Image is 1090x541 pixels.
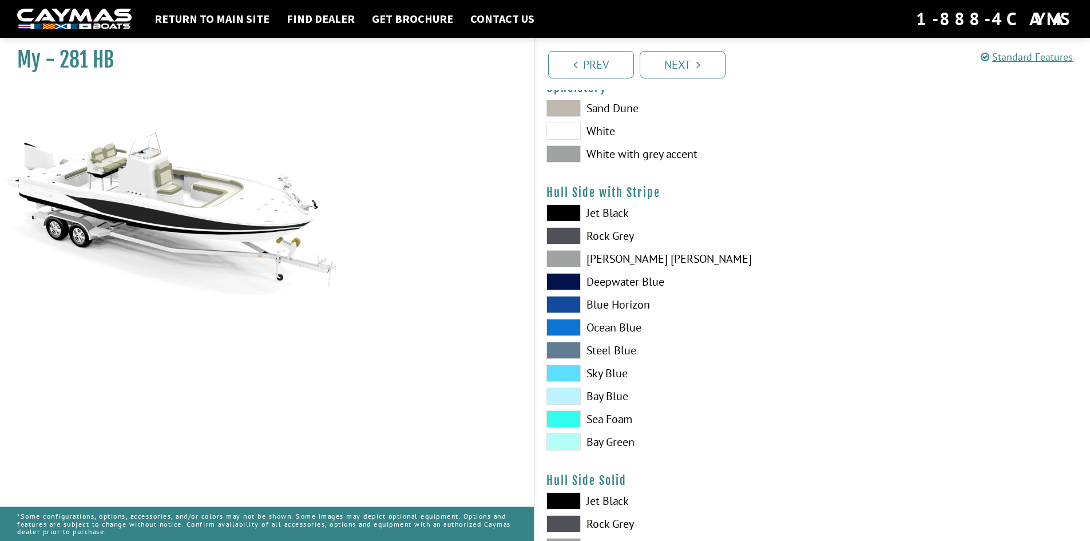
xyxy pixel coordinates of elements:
[546,273,801,290] label: Deepwater Blue
[546,296,801,313] label: Blue Horizon
[981,50,1073,64] a: Standard Features
[546,123,801,140] label: White
[546,227,801,244] label: Rock Grey
[548,51,634,78] a: Prev
[546,410,801,428] label: Sea Foam
[546,492,801,510] label: Jet Black
[546,342,801,359] label: Steel Blue
[546,250,801,267] label: [PERSON_NAME] [PERSON_NAME]
[916,6,1073,31] div: 1-888-4CAYMAS
[546,388,801,405] label: Bay Blue
[546,319,801,336] label: Ocean Blue
[546,100,801,117] label: Sand Dune
[17,47,505,73] h1: My - 281 HB
[465,11,540,26] a: Contact Us
[546,145,801,163] label: White with grey accent
[546,185,1079,200] h4: Hull Side with Stripe
[149,11,275,26] a: Return to main site
[17,507,517,541] p: *Some configurations, options, accessories, and/or colors may not be shown. Some images may depic...
[281,11,360,26] a: Find Dealer
[546,515,801,532] label: Rock Grey
[366,11,459,26] a: Get Brochure
[546,204,801,222] label: Jet Black
[546,365,801,382] label: Sky Blue
[546,433,801,451] label: Bay Green
[640,51,726,78] a: Next
[17,9,132,30] img: white-logo-c9c8dbefe5ff5ceceb0f0178aa75bf4bb51f6bca0971e226c86eb53dfe498488.png
[546,473,1079,488] h4: Hull Side Solid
